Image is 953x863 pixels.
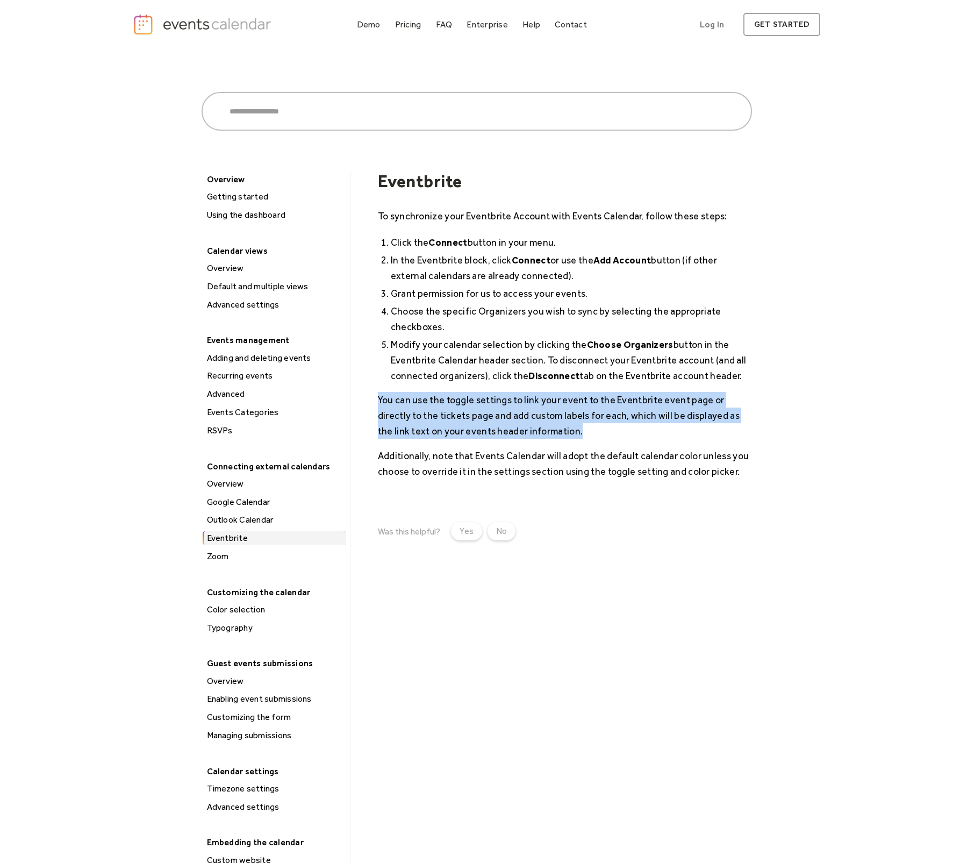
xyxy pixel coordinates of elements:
[203,710,346,724] a: Customizing the form
[378,526,440,537] div: Was this helpful?
[203,674,346,688] a: Overview
[432,17,457,32] a: FAQ
[203,280,346,294] a: Default and multiple views
[202,834,345,851] div: Embedding the calendar
[593,254,651,266] strong: Add Account
[202,763,345,780] div: Calendar settings
[203,550,346,564] a: Zoom
[204,782,346,796] div: Timezone settings
[204,495,346,509] div: Google Calendar
[203,298,346,312] a: Advanced settings
[204,800,346,814] div: Advanced settings
[204,710,346,724] div: Customizing the form
[391,337,752,383] li: Modify your calendar selection by clicking the button in the Eventbrite Calendar header section. ...
[203,190,346,204] a: Getting started
[203,208,346,222] a: Using the dashboard
[378,448,752,479] p: Additionally, note that Events Calendar will adopt the default calendar color unless you choose t...
[204,531,346,545] div: Eventbrite
[202,171,345,188] div: Overview
[203,261,346,275] a: Overview
[555,22,587,27] div: Contact
[204,477,346,491] div: Overview
[522,22,540,27] div: Help
[488,522,515,540] a: No
[203,369,346,383] a: Recurring events
[203,495,346,509] a: Google Calendar
[203,477,346,491] a: Overview
[391,303,752,334] li: Choose the specific Organizers you wish to sync by selecting the appropriate checkboxes.
[743,13,820,36] a: get started
[204,190,346,204] div: Getting started
[204,351,346,365] div: Adding and deleting events
[203,531,346,545] a: Eventbrite
[204,692,346,706] div: Enabling event submissions
[204,280,346,294] div: Default and multiple views
[518,17,544,32] a: Help
[378,208,752,224] p: To synchronize your Eventbrite Account with Events Calendar, follow these steps:
[378,392,752,439] p: You can use the toggle settings to link your event to the Eventbrite event page or directly to th...
[202,584,345,601] div: Customizing the calendar
[203,729,346,743] a: Managing submissions
[203,603,346,617] a: Color selection
[204,729,346,743] div: Managing submissions
[203,351,346,365] a: Adding and deleting events
[512,254,550,266] strong: Connect
[202,332,345,348] div: Events management
[204,261,346,275] div: Overview
[204,424,346,438] div: RSVPs
[451,522,482,540] a: Yes
[204,369,346,383] div: Recurring events
[428,237,467,248] strong: Connect
[204,674,346,688] div: Overview
[203,800,346,814] a: Advanced settings
[203,621,346,635] a: Typography
[203,424,346,438] a: RSVPs
[689,13,735,36] a: Log In
[203,387,346,401] a: Advanced
[202,458,345,475] div: Connecting external calendars
[353,17,385,32] a: Demo
[203,782,346,796] a: Timezone settings
[202,243,345,259] div: Calendar views
[204,208,346,222] div: Using the dashboard
[391,17,426,32] a: Pricing
[462,17,512,32] a: Enterprise
[204,298,346,312] div: Advanced settings
[587,339,673,350] strong: Choose Organizers
[203,513,346,527] a: Outlook Calendar
[395,22,421,27] div: Pricing
[204,405,346,419] div: Events Categories
[496,525,507,538] div: No
[203,692,346,706] a: Enabling event submissions
[460,525,474,538] div: Yes
[467,22,507,27] div: Enterprise
[550,17,591,32] a: Contact
[391,286,752,301] li: Grant permission for us to access your events.
[378,171,752,191] h1: Eventbrite
[204,387,346,401] div: Advanced
[202,655,345,672] div: Guest events submissions
[203,405,346,419] a: Events Categories
[357,22,381,27] div: Demo
[391,252,752,283] li: In the Eventbrite block, click or use the button (if other external calendars are already connect...
[204,621,346,635] div: Typography
[528,370,579,381] strong: Disconnect
[133,13,275,35] a: home
[204,550,346,564] div: Zoom
[436,22,453,27] div: FAQ
[204,603,346,617] div: Color selection
[391,234,752,250] li: Click the button in your menu.
[204,513,346,527] div: Outlook Calendar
